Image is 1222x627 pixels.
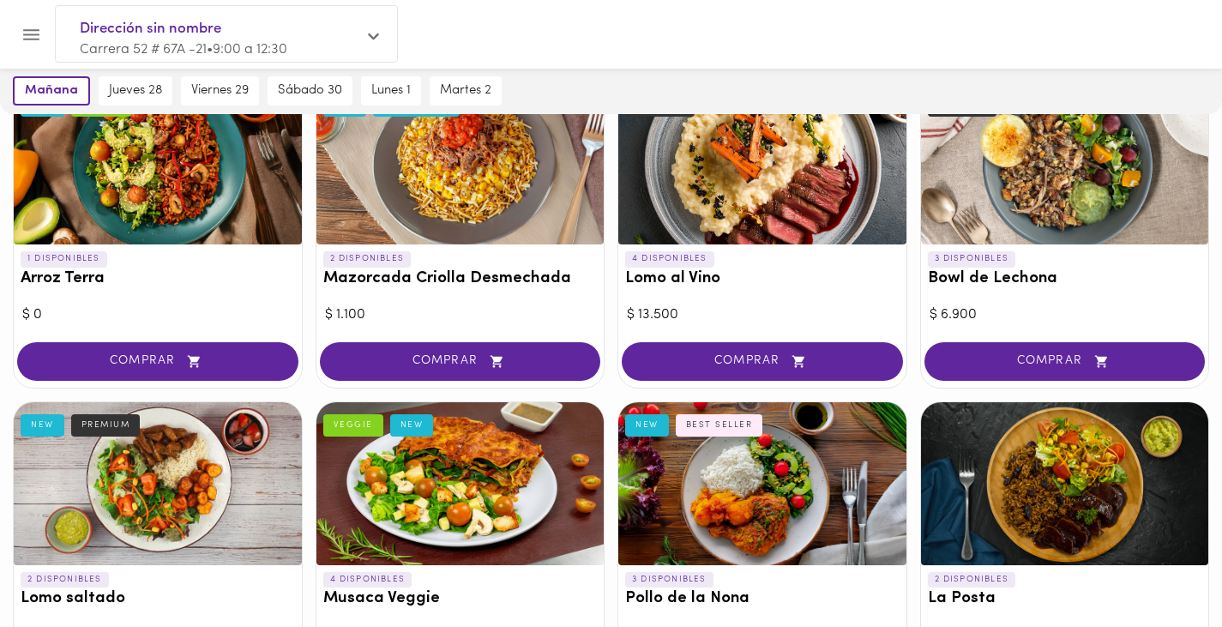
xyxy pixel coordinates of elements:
[928,251,1016,267] p: 3 DISPONIBLES
[325,305,596,325] div: $ 1.100
[625,251,714,267] p: 4 DISPONIBLES
[921,402,1209,565] div: La Posta
[14,81,302,244] div: Arroz Terra
[928,270,1202,288] h3: Bowl de Lechona
[278,83,342,99] span: sábado 30
[323,270,598,288] h3: Mazorcada Criolla Desmechada
[71,414,141,437] div: PREMIUM
[39,354,277,369] span: COMPRAR
[1123,528,1205,610] iframe: Messagebird Livechat Widget
[921,81,1209,244] div: Bowl de Lechona
[21,414,64,437] div: NEW
[320,342,601,381] button: COMPRAR
[625,270,900,288] h3: Lomo al Vino
[361,76,421,106] button: lunes 1
[924,342,1206,381] button: COMPRAR
[625,590,900,608] h3: Pollo de la Nona
[390,414,434,437] div: NEW
[22,305,293,325] div: $ 0
[323,572,412,588] p: 4 DISPONIBLES
[80,18,356,40] span: Dirección sin nombre
[440,83,491,99] span: martes 2
[930,305,1201,325] div: $ 6.900
[191,83,249,99] span: viernes 29
[14,402,302,565] div: Lomo saltado
[268,76,352,106] button: sábado 30
[17,342,298,381] button: COMPRAR
[99,76,172,106] button: jueves 28
[625,414,669,437] div: NEW
[371,83,411,99] span: lunes 1
[643,354,882,369] span: COMPRAR
[625,572,713,588] p: 3 DISPONIBLES
[13,76,90,106] button: mañana
[323,414,383,437] div: VEGGIE
[946,354,1184,369] span: COMPRAR
[21,590,295,608] h3: Lomo saltado
[627,305,898,325] div: $ 13.500
[618,81,906,244] div: Lomo al Vino
[10,14,52,56] button: Menu
[80,43,287,57] span: Carrera 52 # 67A -21 • 9:00 a 12:30
[316,81,605,244] div: Mazorcada Criolla Desmechada
[109,83,162,99] span: jueves 28
[928,572,1016,588] p: 2 DISPONIBLES
[341,354,580,369] span: COMPRAR
[21,251,107,267] p: 1 DISPONIBLES
[622,342,903,381] button: COMPRAR
[323,590,598,608] h3: Musaca Veggie
[316,402,605,565] div: Musaca Veggie
[25,83,78,99] span: mañana
[21,270,295,288] h3: Arroz Terra
[676,414,763,437] div: BEST SELLER
[323,251,412,267] p: 2 DISPONIBLES
[928,590,1202,608] h3: La Posta
[430,76,502,106] button: martes 2
[21,572,109,588] p: 2 DISPONIBLES
[181,76,259,106] button: viernes 29
[618,402,906,565] div: Pollo de la Nona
